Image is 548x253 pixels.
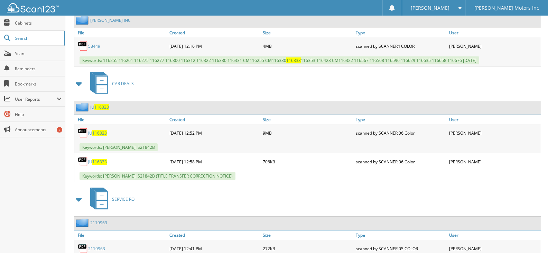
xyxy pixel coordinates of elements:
[261,28,354,37] a: Size
[90,220,107,226] a: 2119963
[15,20,62,26] span: Cabinets
[354,115,447,124] a: Type
[86,70,134,97] a: CAR DEALS
[474,6,539,10] span: [PERSON_NAME] Motors Inc
[76,218,90,227] img: folder2.png
[447,28,541,37] a: User
[90,104,109,110] a: JU116333
[74,115,168,124] a: File
[354,39,447,53] div: scanned by SCANNER4 COLOR
[112,81,134,87] span: CAR DEALS
[354,126,447,140] div: scanned by SCANNER 06 Color
[15,81,62,87] span: Bookmarks
[15,51,62,56] span: Scan
[57,127,62,133] div: 7
[7,3,59,12] img: scan123-logo-white.svg
[92,130,107,136] span: 116333
[447,126,541,140] div: [PERSON_NAME]
[92,159,107,165] span: 116333
[88,130,107,136] a: JU116333
[78,128,88,138] img: PDF.png
[447,115,541,124] a: User
[168,231,261,240] a: Created
[74,231,168,240] a: File
[15,96,57,102] span: User Reports
[76,103,90,111] img: folder2.png
[168,39,261,53] div: [DATE] 12:16 PM
[354,231,447,240] a: Type
[261,155,354,169] div: 706KB
[354,28,447,37] a: Type
[411,6,449,10] span: [PERSON_NAME]
[88,246,105,252] a: 2119963
[94,104,109,110] span: 116333
[261,231,354,240] a: Size
[15,35,61,41] span: Search
[88,159,107,165] a: JU116333
[168,28,261,37] a: Created
[15,111,62,117] span: Help
[447,231,541,240] a: User
[78,156,88,167] img: PDF.png
[112,196,134,202] span: SERVICE RO
[261,39,354,53] div: 4MB
[447,155,541,169] div: [PERSON_NAME]
[88,43,100,49] a: 58449
[354,155,447,169] div: scanned by SCANNER 06 Color
[286,57,301,63] span: 116333
[261,126,354,140] div: 9MB
[15,66,62,72] span: Reminders
[86,186,134,213] a: SERVICE RO
[78,41,88,51] img: PDF.png
[261,115,354,124] a: Size
[15,127,62,133] span: Announcements
[80,143,158,151] span: Keywords: [PERSON_NAME], S21842B
[80,172,235,180] span: Keywords: [PERSON_NAME], S21842B (TITLE TRANSFER CORRECTION NOTICE)
[74,28,168,37] a: File
[76,16,90,25] img: folder2.png
[447,39,541,53] div: [PERSON_NAME]
[168,126,261,140] div: [DATE] 12:52 PM
[168,155,261,169] div: [DATE] 12:58 PM
[90,17,131,23] a: [PERSON_NAME] INC
[168,115,261,124] a: Created
[80,56,479,64] span: Keywords: 116255 116261 116275 116277 116300 116312 116322 116330 116331 CM116255 CM116330 116353...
